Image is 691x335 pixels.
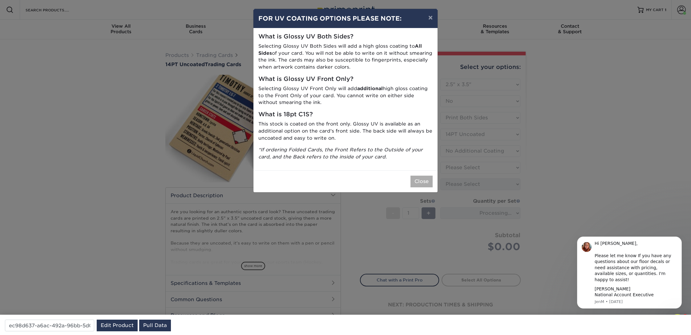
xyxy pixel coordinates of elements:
button: Close [410,176,433,187]
a: Edit Product [97,320,138,331]
h5: What is Glossy UV Front Only? [258,76,433,83]
span: 7 [683,314,688,319]
h5: What is Glossy UV Both Sides? [258,33,433,40]
iframe: Intercom notifications message [568,235,691,332]
button: × [423,9,438,26]
a: Pull Data [139,320,171,331]
p: This stock is coated on the front only. Glossy UV is available as an additional option on the car... [258,121,433,142]
strong: additional [357,86,383,91]
iframe: Intercom live chat [670,314,685,329]
h4: FOR UV COATING OPTIONS PLEASE NOTE: [258,14,433,23]
p: Selecting Glossy UV Front Only will add high gloss coating to the Front Only of your card. You ca... [258,85,433,106]
h5: What is 18pt C1S? [258,111,433,118]
strong: All Sides [258,43,422,56]
i: *If ordering Folded Cards, the Front Refers to the Outside of your card, and the Back refers to t... [258,147,423,160]
p: Selecting Glossy UV Both Sides will add a high gloss coating to of your card. You will not be abl... [258,43,433,71]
